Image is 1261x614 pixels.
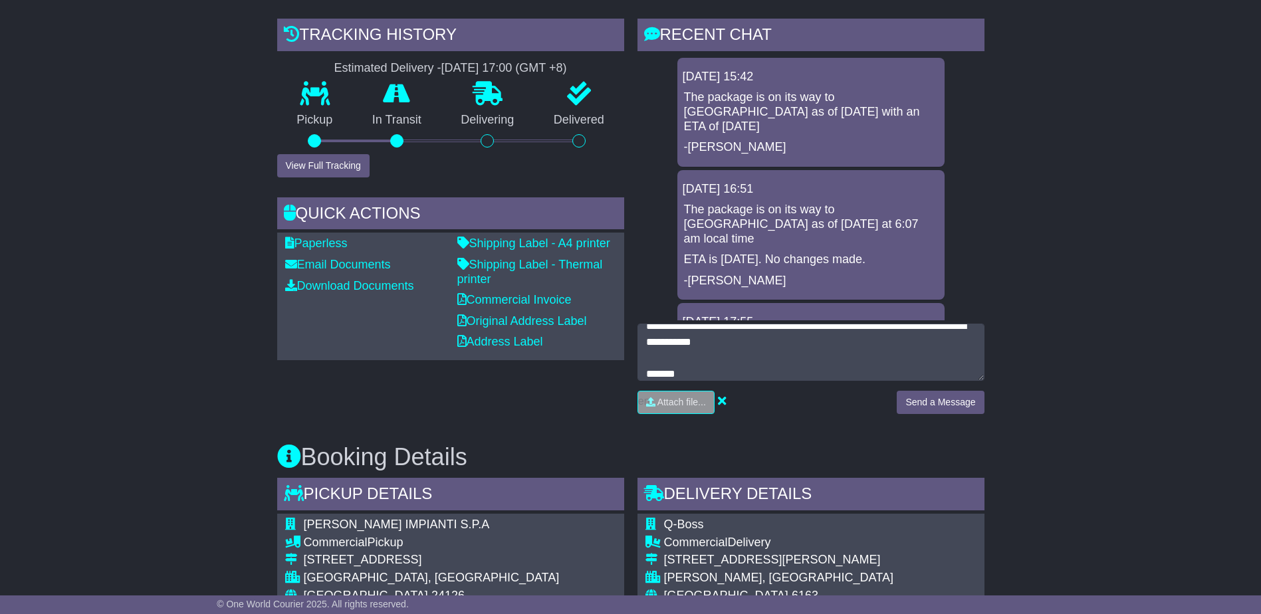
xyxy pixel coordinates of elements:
span: 24126 [431,589,465,602]
div: [PERSON_NAME], [GEOGRAPHIC_DATA] [664,571,965,585]
div: [GEOGRAPHIC_DATA], [GEOGRAPHIC_DATA] [304,571,560,585]
span: 6163 [792,589,818,602]
span: © One World Courier 2025. All rights reserved. [217,599,409,609]
a: Download Documents [285,279,414,292]
a: Shipping Label - Thermal printer [457,258,603,286]
div: [STREET_ADDRESS][PERSON_NAME] [664,553,965,567]
a: Shipping Label - A4 printer [457,237,610,250]
span: Q-Boss [664,518,704,531]
p: ETA is [DATE]. No changes made. [684,253,938,267]
a: Email Documents [285,258,391,271]
span: Commercial [664,536,728,549]
div: Pickup Details [277,478,624,514]
span: [PERSON_NAME] IMPIANTI S.P.A [304,518,490,531]
div: [DATE] 17:55 [683,315,939,330]
div: Estimated Delivery - [277,61,624,76]
button: View Full Tracking [277,154,370,177]
a: Original Address Label [457,314,587,328]
span: Commercial [304,536,368,549]
div: [STREET_ADDRESS] [304,553,560,567]
p: -[PERSON_NAME] [684,140,938,155]
p: The package is on its way to [GEOGRAPHIC_DATA] as of [DATE] at 6:07 am local time [684,203,938,246]
p: Delivering [441,113,534,128]
div: Tracking history [277,19,624,54]
div: Pickup [304,536,560,550]
p: Delivered [534,113,624,128]
button: Send a Message [897,391,984,414]
div: Quick Actions [277,197,624,233]
span: [GEOGRAPHIC_DATA] [664,589,788,602]
h3: Booking Details [277,444,984,470]
div: RECENT CHAT [637,19,984,54]
p: In Transit [352,113,441,128]
div: Delivery Details [637,478,984,514]
span: [GEOGRAPHIC_DATA] [304,589,428,602]
div: Delivery [664,536,965,550]
a: Paperless [285,237,348,250]
p: The package is on its way to [GEOGRAPHIC_DATA] as of [DATE] with an ETA of [DATE] [684,90,938,134]
div: [DATE] 16:51 [683,182,939,197]
div: [DATE] 17:00 (GMT +8) [441,61,567,76]
p: Pickup [277,113,353,128]
div: [DATE] 15:42 [683,70,939,84]
a: Commercial Invoice [457,293,572,306]
a: Address Label [457,335,543,348]
p: -[PERSON_NAME] [684,274,938,288]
